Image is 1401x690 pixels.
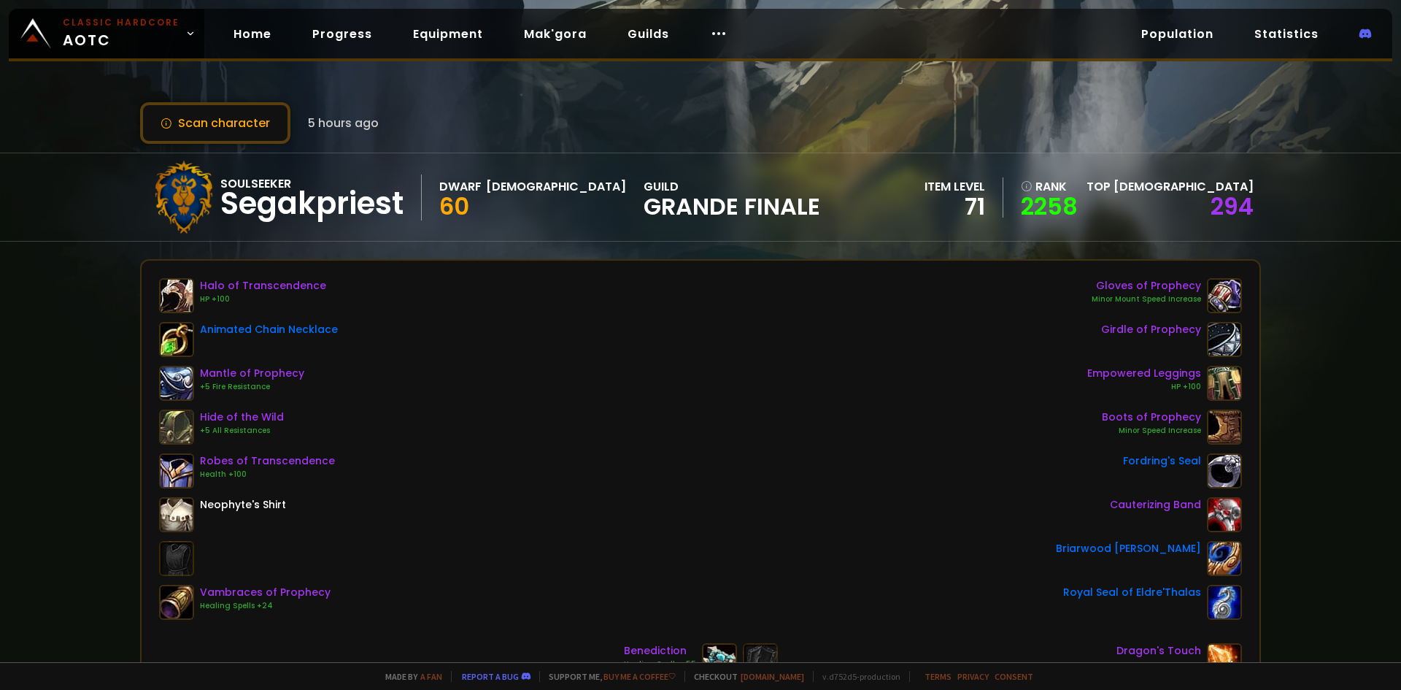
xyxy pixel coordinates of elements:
[486,177,626,196] div: [DEMOGRAPHIC_DATA]
[684,671,804,682] span: Checkout
[308,114,379,132] span: 5 hours ago
[200,410,284,425] div: Hide of the Wild
[1207,497,1242,532] img: item-19140
[1063,585,1201,600] div: Royal Seal of Eldre'Thalas
[1207,410,1242,445] img: item-16811
[420,671,442,682] a: a fan
[159,410,194,445] img: item-18510
[63,16,180,29] small: Classic Hardcore
[741,671,804,682] a: [DOMAIN_NAME]
[1087,366,1201,381] div: Empowered Leggings
[1207,278,1242,313] img: item-16812
[624,659,696,670] div: Healing Spells +55
[1207,366,1242,401] img: item-19385
[301,19,384,49] a: Progress
[1123,453,1201,469] div: Fordring's Seal
[995,671,1033,682] a: Consent
[644,177,820,218] div: guild
[222,19,283,49] a: Home
[1092,278,1201,294] div: Gloves of Prophecy
[1056,541,1201,556] div: Briarwood [PERSON_NAME]
[702,643,737,678] img: item-18608
[539,671,676,682] span: Support me,
[159,366,194,401] img: item-16816
[1102,410,1201,425] div: Boots of Prophecy
[200,278,326,294] div: Halo of Transcendence
[377,671,442,682] span: Made by
[159,497,194,532] img: item-53
[1021,177,1078,196] div: rank
[1211,190,1254,223] a: 294
[1021,196,1078,218] a: 2258
[1207,453,1242,488] img: item-16058
[1087,177,1254,196] div: Top
[1207,322,1242,357] img: item-16817
[159,278,194,313] img: item-16921
[1087,381,1201,393] div: HP +100
[1207,643,1242,678] img: item-19367
[220,193,404,215] div: Segakpriest
[200,497,286,513] div: Neophyte's Shirt
[200,381,304,393] div: +5 Fire Resistance
[957,671,989,682] a: Privacy
[140,102,290,144] button: Scan character
[159,453,194,488] img: item-16923
[603,671,676,682] a: Buy me a coffee
[1116,643,1201,659] div: Dragon's Touch
[1207,585,1242,620] img: item-18469
[439,177,482,196] div: Dwarf
[462,671,519,682] a: Report a bug
[439,190,469,223] span: 60
[220,175,404,193] div: Soulseeker
[1243,19,1330,49] a: Statistics
[159,585,194,620] img: item-16819
[401,19,495,49] a: Equipment
[512,19,598,49] a: Mak'gora
[1114,178,1254,195] span: [DEMOGRAPHIC_DATA]
[200,469,335,480] div: Health +100
[1101,322,1201,337] div: Girdle of Prophecy
[200,294,326,305] div: HP +100
[1110,497,1201,513] div: Cauterizing Band
[1092,294,1201,305] div: Minor Mount Speed Increase
[925,196,985,218] div: 71
[200,453,335,469] div: Robes of Transcendence
[200,600,331,612] div: Healing Spells +24
[200,322,338,337] div: Animated Chain Necklace
[624,643,696,659] div: Benediction
[200,366,304,381] div: Mantle of Prophecy
[200,425,284,437] div: +5 All Resistances
[63,16,180,51] span: AOTC
[925,671,952,682] a: Terms
[644,196,820,218] span: Grande Finale
[813,671,900,682] span: v. d752d5 - production
[200,585,331,600] div: Vambraces of Prophecy
[616,19,681,49] a: Guilds
[925,177,985,196] div: item level
[1130,19,1225,49] a: Population
[159,322,194,357] img: item-18723
[1207,541,1242,576] img: item-12930
[1102,425,1201,437] div: Minor Speed Increase
[9,9,204,58] a: Classic HardcoreAOTC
